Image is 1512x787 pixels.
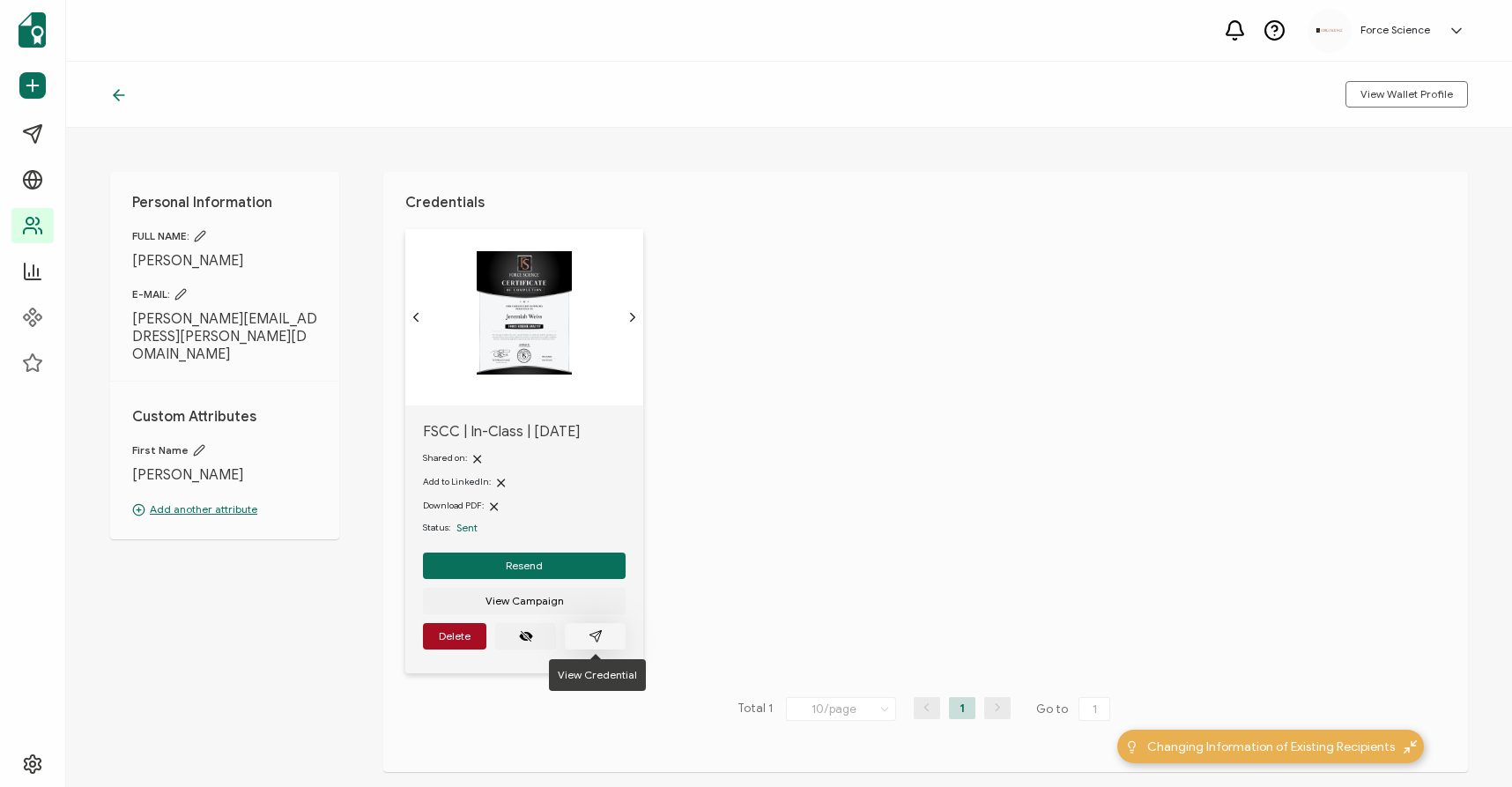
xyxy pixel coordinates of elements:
[485,596,564,606] span: View Campaign
[423,623,486,650] button: Delete
[423,423,626,441] span: FSCC | In-Class | [DATE]
[1424,702,1512,787] iframe: Chat Widget
[439,631,471,642] span: Delete
[1345,81,1468,108] button: View Wallet Profile
[1360,89,1453,100] span: View Wallet Profile
[456,521,478,534] span: Sent
[1404,740,1417,754] img: minimize-icon.svg
[423,500,484,511] span: Download PDF:
[549,659,646,691] div: View Credential
[132,287,317,301] span: E-MAIL:
[1360,24,1430,36] h5: Force Science
[132,252,317,270] span: [PERSON_NAME]
[423,588,626,614] button: View Campaign
[409,310,423,324] ion-icon: chevron back outline
[1316,28,1343,33] img: d96c2383-09d7-413e-afb5-8f6c84c8c5d6.png
[132,443,317,457] span: First Name
[405,194,1446,212] h1: Credentials
[737,697,773,722] span: Total 1
[423,452,467,464] span: Shared on:
[589,629,603,643] ion-icon: paper plane outline
[132,229,317,243] span: FULL NAME:
[423,521,450,535] span: Status:
[132,194,317,212] h1: Personal Information
[423,476,491,487] span: Add to LinkedIn:
[626,310,640,324] ion-icon: chevron forward outline
[1147,738,1395,756] span: Changing Information of Existing Recipients
[519,629,533,643] ion-icon: eye off
[132,501,317,517] p: Add another attribute
[786,697,896,721] input: Select
[949,697,975,719] li: 1
[506,561,543,571] span: Resend
[19,12,46,48] img: sertifier-logomark-colored.svg
[132,466,317,484] span: [PERSON_NAME]
[132,408,317,426] h1: Custom Attributes
[1036,697,1114,722] span: Go to
[423,553,626,579] button: Resend
[132,310,317,363] span: [PERSON_NAME][EMAIL_ADDRESS][PERSON_NAME][DOMAIN_NAME]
